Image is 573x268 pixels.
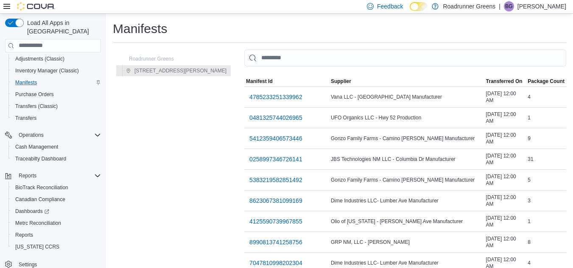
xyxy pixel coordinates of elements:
[8,153,104,165] button: Traceabilty Dashboard
[517,1,566,11] p: [PERSON_NAME]
[484,171,526,188] div: [DATE] 12:00 AM
[12,218,101,228] span: Metrc Reconciliation
[331,156,456,163] span: JBS Technologies NM LLC - Columbia Dr Manufacturer
[15,243,59,250] span: [US_STATE] CCRS
[8,241,104,253] button: [US_STATE] CCRS
[484,109,526,126] div: [DATE] 12:00 AM
[528,135,531,142] span: 9
[528,94,531,100] span: 4
[484,151,526,168] div: [DATE] 12:00 AM
[15,208,49,215] span: Dashboards
[12,230,101,240] span: Reports
[12,218,64,228] a: Metrc Reconciliation
[484,130,526,147] div: [DATE] 12:00 AM
[8,77,104,88] button: Manifests
[484,234,526,251] div: [DATE] 12:00 AM
[12,113,40,123] a: Transfers
[331,260,439,266] span: Dime Industries LLC- Lumber Ave Manufacturer
[246,213,306,230] button: 4125590739967855
[12,154,101,164] span: Traceabilty Dashboard
[12,89,101,99] span: Purchase Orders
[12,242,63,252] a: [US_STATE] CCRS
[19,132,44,138] span: Operations
[15,144,58,150] span: Cash Management
[129,55,174,62] span: Roadrunner Greens
[484,88,526,105] div: [DATE] 12:00 AM
[443,1,495,11] p: Roadrunner Greens
[2,129,104,141] button: Operations
[15,79,37,86] span: Manifests
[249,93,302,101] span: 4785233251339962
[8,182,104,193] button: BioTrack Reconciliation
[113,20,167,37] h1: Manifests
[249,155,302,163] span: 0258997346726141
[528,78,565,85] span: Package Count
[8,205,104,217] a: Dashboards
[12,89,57,99] a: Purchase Orders
[8,100,104,112] button: Transfers (Classic)
[15,67,79,74] span: Inventory Manager (Classic)
[528,156,533,163] span: 31
[8,193,104,205] button: Canadian Compliance
[246,88,306,105] button: 4785233251339962
[12,206,101,216] span: Dashboards
[249,217,302,226] span: 4125590739967855
[12,194,101,204] span: Canadian Compliance
[249,176,302,184] span: 5383219582851492
[528,260,531,266] span: 4
[331,177,475,183] span: Gonzo Family Farms - Camino [PERSON_NAME] Manufacturer
[12,142,101,152] span: Cash Management
[123,66,230,76] button: [STREET_ADDRESS][PERSON_NAME]
[15,115,36,122] span: Transfers
[15,103,58,110] span: Transfers (Classic)
[8,88,104,100] button: Purchase Orders
[12,113,101,123] span: Transfers
[12,194,69,204] a: Canadian Compliance
[246,192,306,209] button: 8623067381099169
[331,239,410,246] span: GRP NM, LLC - [PERSON_NAME]
[15,220,61,227] span: Metrc Reconciliation
[8,141,104,153] button: Cash Management
[12,77,101,88] span: Manifests
[12,230,36,240] a: Reports
[246,234,306,251] button: 8990813741258756
[12,66,82,76] a: Inventory Manager (Classic)
[12,66,101,76] span: Inventory Manager (Classic)
[331,94,442,100] span: Vana LLC - [GEOGRAPHIC_DATA] Manufacturer
[15,55,64,62] span: Adjustments (Classic)
[8,65,104,77] button: Inventory Manager (Classic)
[410,2,428,11] input: Dark Mode
[12,154,70,164] a: Traceabilty Dashboard
[15,130,47,140] button: Operations
[528,218,531,225] span: 1
[331,197,439,204] span: Dime Industries LLC- Lumber Ave Manufacturer
[15,196,65,203] span: Canadian Compliance
[331,218,463,225] span: Olio of [US_STATE] - [PERSON_NAME] Ave Manufacturer
[484,213,526,230] div: [DATE] 12:00 AM
[246,78,273,85] span: Manifest Id
[249,259,302,267] span: 7047810998202304
[377,2,403,11] span: Feedback
[2,170,104,182] button: Reports
[17,2,55,11] img: Cova
[12,182,101,193] span: BioTrack Reconciliation
[12,101,61,111] a: Transfers (Classic)
[15,130,101,140] span: Operations
[246,151,306,168] button: 0258997346726141
[246,109,306,126] button: 0481325744026965
[15,91,54,98] span: Purchase Orders
[249,196,302,205] span: 8623067381099169
[331,135,475,142] span: Gonzo Family Farms - Camino [PERSON_NAME] Manufacturer
[486,78,523,85] span: Transferred On
[246,171,306,188] button: 5383219582851492
[249,113,302,122] span: 0481325744026965
[528,177,531,183] span: 5
[15,184,68,191] span: BioTrack Reconciliation
[484,192,526,209] div: [DATE] 12:00 AM
[15,171,40,181] button: Reports
[12,182,72,193] a: BioTrack Reconciliation
[15,232,33,238] span: Reports
[528,239,531,246] span: 8
[8,217,104,229] button: Metrc Reconciliation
